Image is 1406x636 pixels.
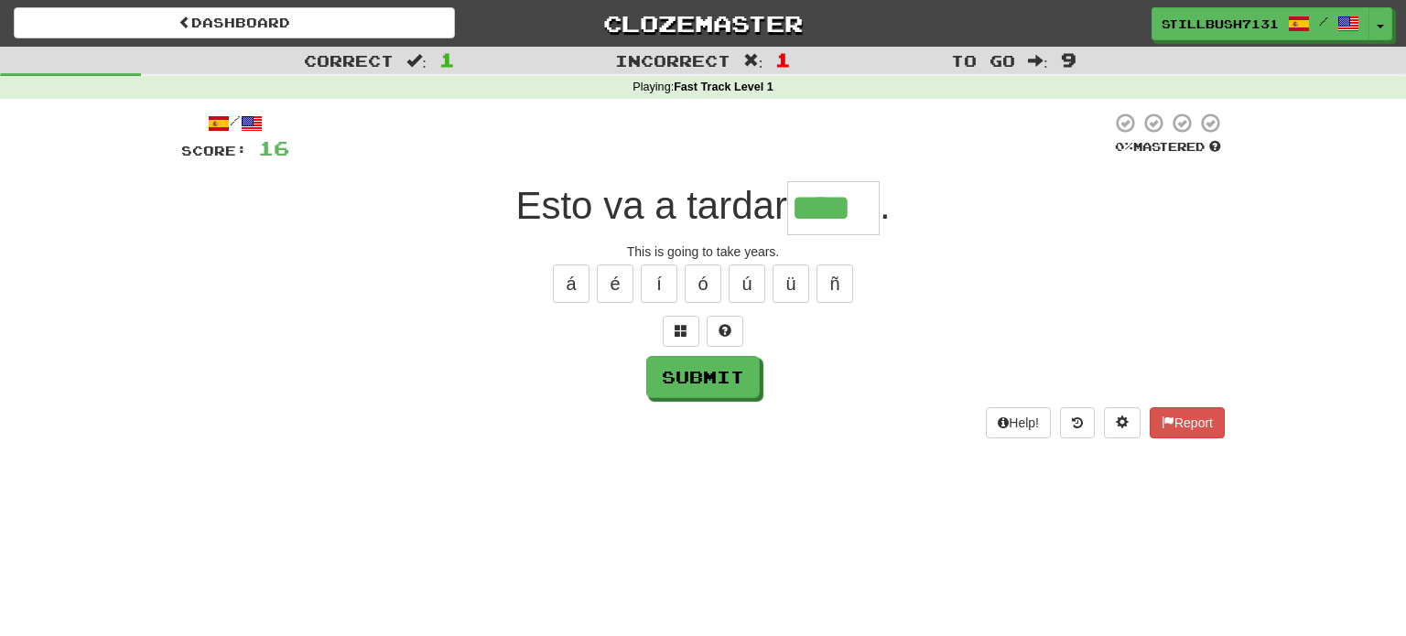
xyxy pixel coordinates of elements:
[1152,7,1369,40] a: StillBush7131 /
[304,51,394,70] span: Correct
[258,136,289,159] span: 16
[406,53,427,69] span: :
[685,264,721,303] button: ó
[181,243,1225,261] div: This is going to take years.
[615,51,730,70] span: Incorrect
[1060,407,1095,438] button: Round history (alt+y)
[880,184,891,227] span: .
[597,264,633,303] button: é
[14,7,455,38] a: Dashboard
[1115,139,1133,154] span: 0 %
[729,264,765,303] button: ú
[773,264,809,303] button: ü
[1319,15,1328,27] span: /
[439,49,455,70] span: 1
[181,143,247,158] span: Score:
[1150,407,1225,438] button: Report
[663,316,699,347] button: Switch sentence to multiple choice alt+p
[641,264,677,303] button: í
[1028,53,1048,69] span: :
[515,184,786,227] span: Esto va a tardar
[707,316,743,347] button: Single letter hint - you only get 1 per sentence and score half the points! alt+h
[817,264,853,303] button: ñ
[181,112,289,135] div: /
[674,81,773,93] strong: Fast Track Level 1
[1111,139,1225,156] div: Mastered
[646,356,760,398] button: Submit
[1162,16,1279,32] span: StillBush7131
[482,7,924,39] a: Clozemaster
[986,407,1051,438] button: Help!
[553,264,589,303] button: á
[951,51,1015,70] span: To go
[1061,49,1076,70] span: 9
[743,53,763,69] span: :
[775,49,791,70] span: 1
